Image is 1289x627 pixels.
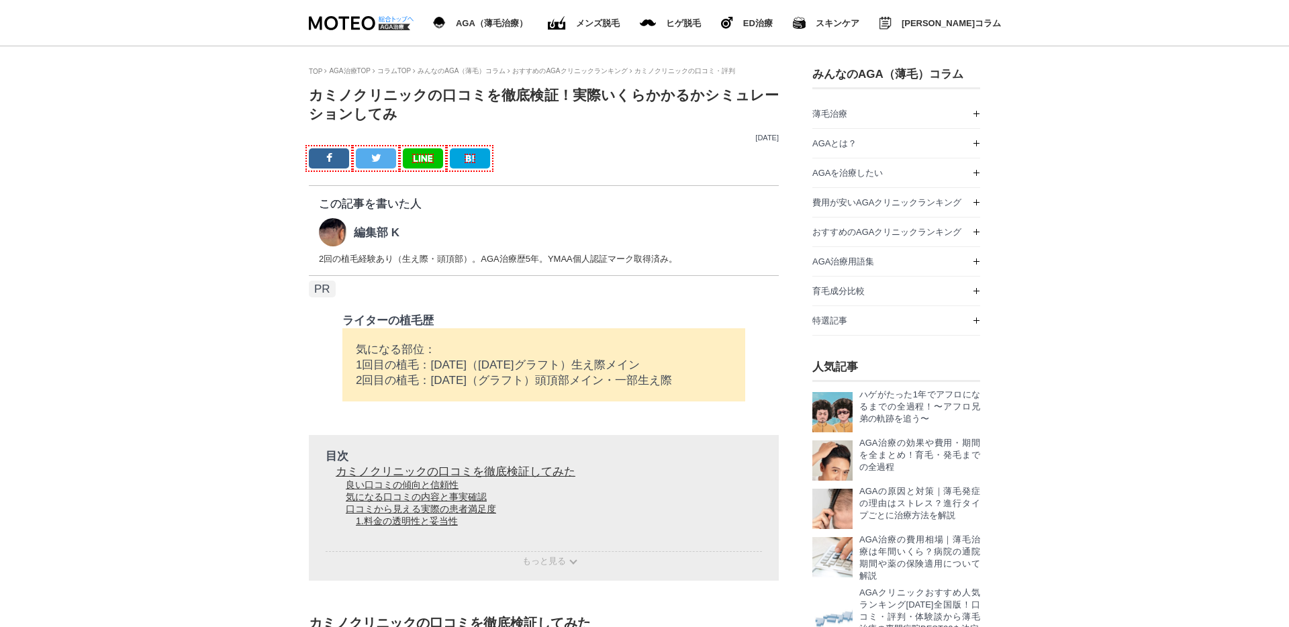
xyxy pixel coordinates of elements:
[512,67,627,75] a: おすすめのAGAクリニックランキング
[433,17,446,29] img: AGA（薄毛治療）
[816,19,859,28] span: スキンケア
[522,556,566,566] span: もっと見る
[548,16,566,30] img: ED（勃起不全）治療
[793,14,859,32] a: スキンケア
[812,537,980,582] a: 電卓を打つ男性の手 AGA治療の費用相場｜薄毛治療は年間いくら？病院の通院期間や薬の保険適用について解説
[812,256,874,267] span: AGA治療用語集
[346,491,487,502] a: 気になる口コミの内容と事実確認
[456,19,528,28] span: AGA（薄毛治療）
[414,155,433,162] img: LINE
[378,16,414,22] img: 総合トップへ
[812,392,853,432] img: ハゲがたった1年えアフロになるまでの全過程
[812,440,980,481] a: AGAを治療したい AGA治療の効果や費用・期間を全まとめ！育毛・発毛までの全過程
[812,188,980,217] a: 費用が安いAGAクリニックランキング
[309,16,410,30] img: MOTEO AGA
[812,359,980,382] h3: 人気記事
[640,19,656,26] img: メンズ脱毛
[721,14,773,32] a: ヒゲ脱毛 ED治療
[812,440,853,481] img: AGAを治療したい
[630,66,735,76] li: カミノクリニックの口コミ・評判
[721,17,733,29] img: ヒゲ脱毛
[879,14,1001,32] a: みんなのMOTEOコラム [PERSON_NAME]コラム
[859,437,980,473] p: AGA治療の効果や費用・期間を全まとめ！育毛・発毛までの全過程
[859,389,980,425] p: ハゲがたった1年でアフロになるまでの全過程！〜アフロ兄弟の軌跡を追う〜
[346,479,459,490] a: 良い口コミの傾向と信頼性
[812,99,980,128] a: 薄毛治療
[576,19,620,28] span: メンズ脱毛
[812,197,961,207] span: 費用が安いAGAクリニックランキング
[859,485,980,522] p: AGAの原因と対策｜薄毛発症の理由はストレス？進行タイプごとに治療方法を解説
[466,155,474,162] img: B!
[329,67,371,75] a: AGA治療TOP
[812,247,980,276] a: AGA治療用語集
[743,19,773,28] span: ED治療
[812,489,980,529] a: AGAの原因と対策！若ハゲのメカニズム AGAの原因と対策｜薄毛発症の理由はストレス？進行タイプごとに治療方法を解説
[309,281,336,297] span: PR
[812,277,980,305] a: 育毛成分比較
[433,14,528,32] a: AGA（薄毛治療） AGA（薄毛治療）
[812,227,961,237] span: おすすめのAGAクリニックランキング
[812,306,980,335] a: 特選記事
[326,448,762,464] p: 目次
[548,13,620,33] a: ED（勃起不全）治療 メンズ脱毛
[418,67,506,75] a: みんなのAGA（薄毛）コラム
[812,537,853,577] img: 電卓を打つ男性の手
[812,66,980,82] h3: みんなのAGA（薄毛）コラム
[356,516,458,526] a: 1.料金の透明性と妥当性
[356,342,732,357] p: 気になる部位：
[319,196,769,211] p: この記事を書いた人
[354,225,399,240] p: 編集部 K
[319,253,769,265] dd: 2回の植毛経験あり（生え際・頭頂部）。AGA治療歴5年。 YMAA個人認証マーク取得済み。
[666,19,701,28] span: ヒゲ脱毛
[309,68,322,75] a: TOP
[336,465,575,478] a: カミノクリニックの口コミを徹底検証してみた
[812,218,980,246] a: おすすめのAGAクリニックランキング
[812,129,980,158] a: AGAとは？
[309,86,779,124] h1: カミノクリニックの口コミを徹底検証！実際いくらかかるかシミュレーションしてみ
[812,489,853,529] img: AGAの原因と対策！若ハゲのメカニズム
[902,19,1001,28] span: [PERSON_NAME]コラム
[640,16,701,30] a: メンズ脱毛 ヒゲ脱毛
[346,503,496,514] a: 口コミから見える実際の患者満足度
[812,158,980,187] a: AGAを治療したい
[319,218,399,246] a: 編集部 K 編集部 K
[812,392,980,432] a: ハゲがたった1年えアフロになるまでの全過程 ハゲがたった1年でアフロになるまでの全過程！〜アフロ兄弟の軌跡を追う〜
[356,357,732,388] p: 1回目の植毛：[DATE]（[DATE]グラフト）生え際メイン 2回目の植毛：[DATE]（グラフト）頭頂部メイン・一部生え際
[309,134,779,142] p: [DATE]
[812,109,847,119] span: 薄毛治療
[377,67,411,75] a: コラムTOP
[879,17,892,30] img: みんなのMOTEOコラム
[812,168,883,178] span: AGAを治療したい
[859,534,980,582] p: AGA治療の費用相場｜薄毛治療は年間いくら？病院の通院期間や薬の保険適用について解説
[812,316,847,326] span: 特選記事
[812,138,857,148] span: AGAとは？
[812,286,865,296] span: 育毛成分比較
[342,314,434,327] strong: ライターの植毛歴
[319,218,347,246] img: 編集部 K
